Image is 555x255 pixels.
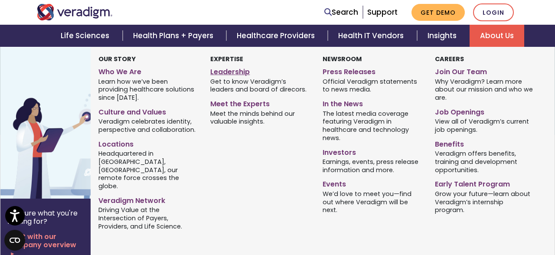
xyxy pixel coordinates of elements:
strong: Our Story [98,55,136,63]
a: Job Openings [435,105,534,117]
strong: Careers [435,55,464,63]
a: Events [323,177,422,189]
span: Meet the minds behind our valuable insights. [210,109,310,126]
span: We’d love to meet you—find out where Veradigm will be next. [323,189,422,214]
strong: Newsroom [323,55,362,63]
span: Earnings, events, press release information and more. [323,157,422,174]
p: Not sure what you're looking for? [7,209,84,226]
a: Get Demo [411,4,465,21]
span: Veradigm offers benefits, training and development opportunities. [435,149,534,174]
span: Why Veradigm? Learn more about our mission and who we are. [435,77,534,102]
span: Driving Value at the Intersection of Payers, Providers, and Life Science. [98,206,198,231]
a: Join Our Team [435,64,534,77]
a: Culture and Values [98,105,198,117]
a: Health Plans + Payers [123,25,226,47]
a: Leadership [210,64,310,77]
span: Get to know Veradigm’s leaders and board of direcors. [210,77,310,94]
a: Benefits [435,137,534,149]
a: Press Releases [323,64,422,77]
span: Headquartered in [GEOGRAPHIC_DATA], [GEOGRAPHIC_DATA], our remote force crosses the globe. [98,149,198,190]
span: The latest media coverage featuring Veradigm in healthcare and technology news. [323,109,422,142]
strong: Expertise [210,55,243,63]
a: Locations [98,137,198,149]
span: Veradigm celebrates identity, perspective and collaboration. [98,117,198,134]
a: Investors [323,145,422,157]
a: Support [367,7,398,17]
a: Login [473,3,514,21]
a: Insights [417,25,470,47]
span: Learn how we’ve been providing healthcare solutions since [DATE]. [98,77,198,102]
a: Health IT Vendors [328,25,417,47]
a: About Us [470,25,524,47]
iframe: Drift Chat Widget [388,201,545,245]
a: Meet the Experts [210,96,310,109]
a: Who We Are [98,64,198,77]
a: Search [324,7,358,18]
button: Open CMP widget [4,230,25,251]
img: Veradigm logo [37,4,113,20]
a: Healthcare Providers [226,25,328,47]
span: View all of Veradigm’s current job openings. [435,117,534,134]
a: In the News [323,96,422,109]
a: Early Talent Program [435,177,534,189]
span: Official Veradigm statements to news media. [323,77,422,94]
a: Veradigm Network [98,193,198,206]
span: Grow your future—learn about Veradigm’s internship program. [435,189,534,214]
a: Life Sciences [50,25,122,47]
img: Vector image of Veradigm’s Story [0,47,140,199]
